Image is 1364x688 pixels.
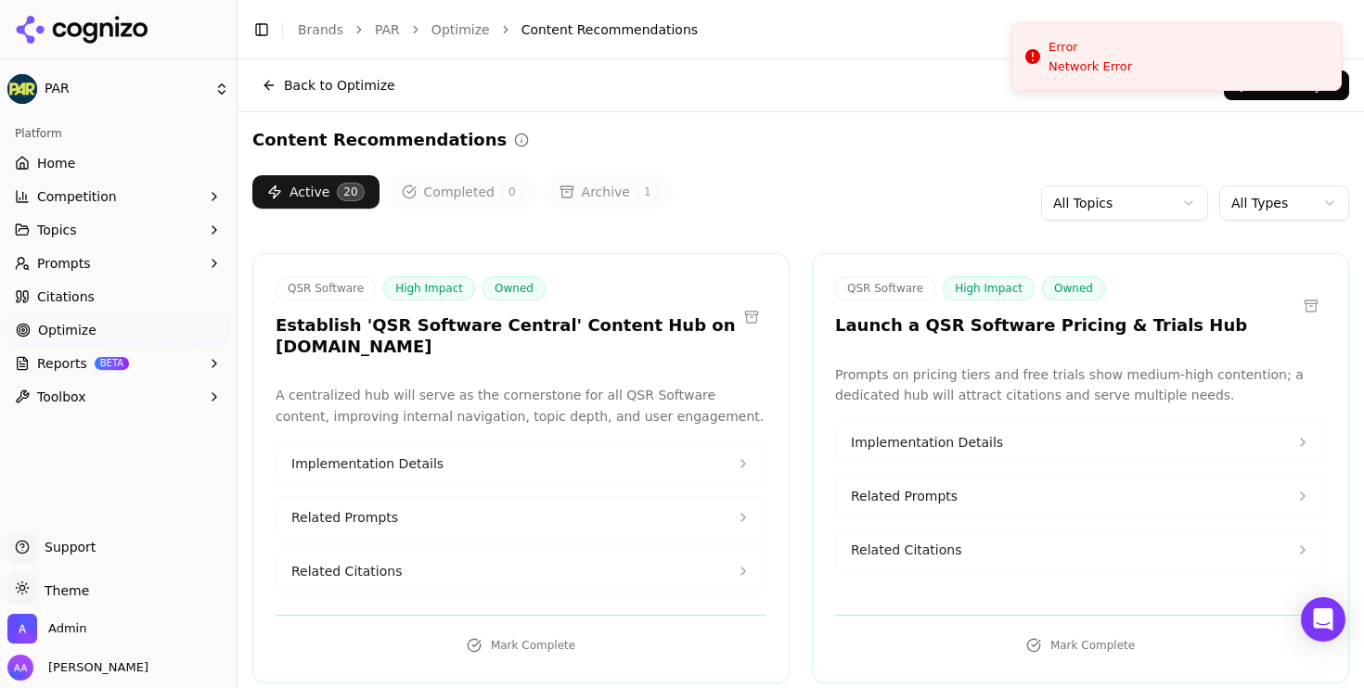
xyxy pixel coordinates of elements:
span: BETA [95,357,129,370]
span: 20 [337,183,364,201]
span: Reports [37,354,87,373]
h3: Launch a QSR Software Pricing & Trials Hub [835,315,1247,337]
img: Alp Aysan [7,655,33,681]
span: Citations [37,287,95,306]
span: Implementation Details [291,454,444,473]
span: Admin [48,620,86,637]
span: Competition [37,187,117,206]
button: Archive recommendation [737,302,766,332]
button: Competition [7,182,229,211]
span: Topics [37,221,77,239]
span: Related Citations [851,541,961,559]
div: Platform [7,119,229,148]
span: Related Prompts [851,487,958,505]
img: PAR [7,74,37,104]
span: 0 [502,183,522,201]
div: Open Intercom Messenger [1301,597,1345,642]
span: Owned [1042,276,1105,300]
button: Implementation Details [277,443,766,484]
button: Mark Complete [276,631,766,660]
button: Related Citations [836,529,1325,570]
span: Home [37,154,75,172]
button: Mark Complete [835,631,1326,660]
button: Open user button [7,655,148,681]
span: 1 [637,183,658,201]
div: Error [1049,38,1132,57]
span: Implementation Details [851,433,1003,452]
button: Related Prompts [836,476,1325,516]
button: Related Prompts [277,497,766,538]
nav: breadcrumb [298,20,1312,39]
span: QSR Software [276,276,376,300]
button: Completed0 [387,175,537,209]
span: Toolbox [37,388,86,406]
button: Implementation Details [836,422,1325,463]
span: High Impact [383,276,475,300]
span: Owned [483,276,546,300]
a: Optimize [7,315,229,345]
span: QSR Software [835,276,935,300]
span: Related Prompts [291,508,398,527]
button: Prompts [7,248,229,278]
span: Content Recommendations [521,20,698,39]
button: Archive recommendation [1296,291,1326,321]
span: High Impact [943,276,1035,300]
button: Open organization switcher [7,614,86,643]
span: Related Citations [291,562,402,580]
button: Active20 [252,175,380,209]
a: PAR [375,20,400,39]
img: Admin [7,614,37,643]
div: Network Error [1049,58,1132,75]
h3: Establish 'QSR Software Central' Content Hub on [DOMAIN_NAME] [276,315,737,357]
h2: Content Recommendations [252,127,507,153]
span: Prompts [37,254,91,273]
span: Optimize [38,321,97,339]
button: Toolbox [7,382,229,412]
a: Brands [298,22,343,37]
span: [PERSON_NAME] [41,659,148,676]
button: Back to Optimize [252,70,405,100]
button: Related Citations [277,551,766,592]
span: Theme [37,583,89,598]
button: Archive1 [545,175,673,209]
a: Citations [7,282,229,312]
span: Support [37,538,96,556]
button: ReportsBETA [7,349,229,378]
p: Prompts on pricing tiers and free trials show medium-high contention; a dedicated hub will attrac... [835,364,1326,407]
button: Topics [7,215,229,245]
p: A centralized hub will serve as the cornerstone for all QSR Software content, improving internal ... [276,385,766,427]
a: Optimize [431,20,490,39]
a: Home [7,148,229,178]
span: PAR [45,81,207,97]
